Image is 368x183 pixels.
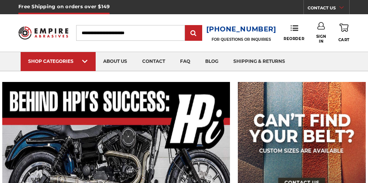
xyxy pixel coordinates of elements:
a: [PHONE_NUMBER] [206,24,276,35]
img: Empire Abrasives [18,23,68,43]
input: Submit [186,26,201,41]
span: Sign In [314,34,328,44]
a: contact [135,52,173,71]
a: faq [173,52,198,71]
p: FOR QUESTIONS OR INQUIRIES [206,37,276,42]
a: Reorder [284,25,304,41]
div: SHOP CATEGORIES [28,58,88,64]
a: blog [198,52,226,71]
a: shipping & returns [226,52,293,71]
a: about us [96,52,135,71]
span: Reorder [284,36,304,41]
span: Cart [338,37,350,42]
a: CONTACT US [308,4,349,14]
a: Cart [338,22,350,43]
